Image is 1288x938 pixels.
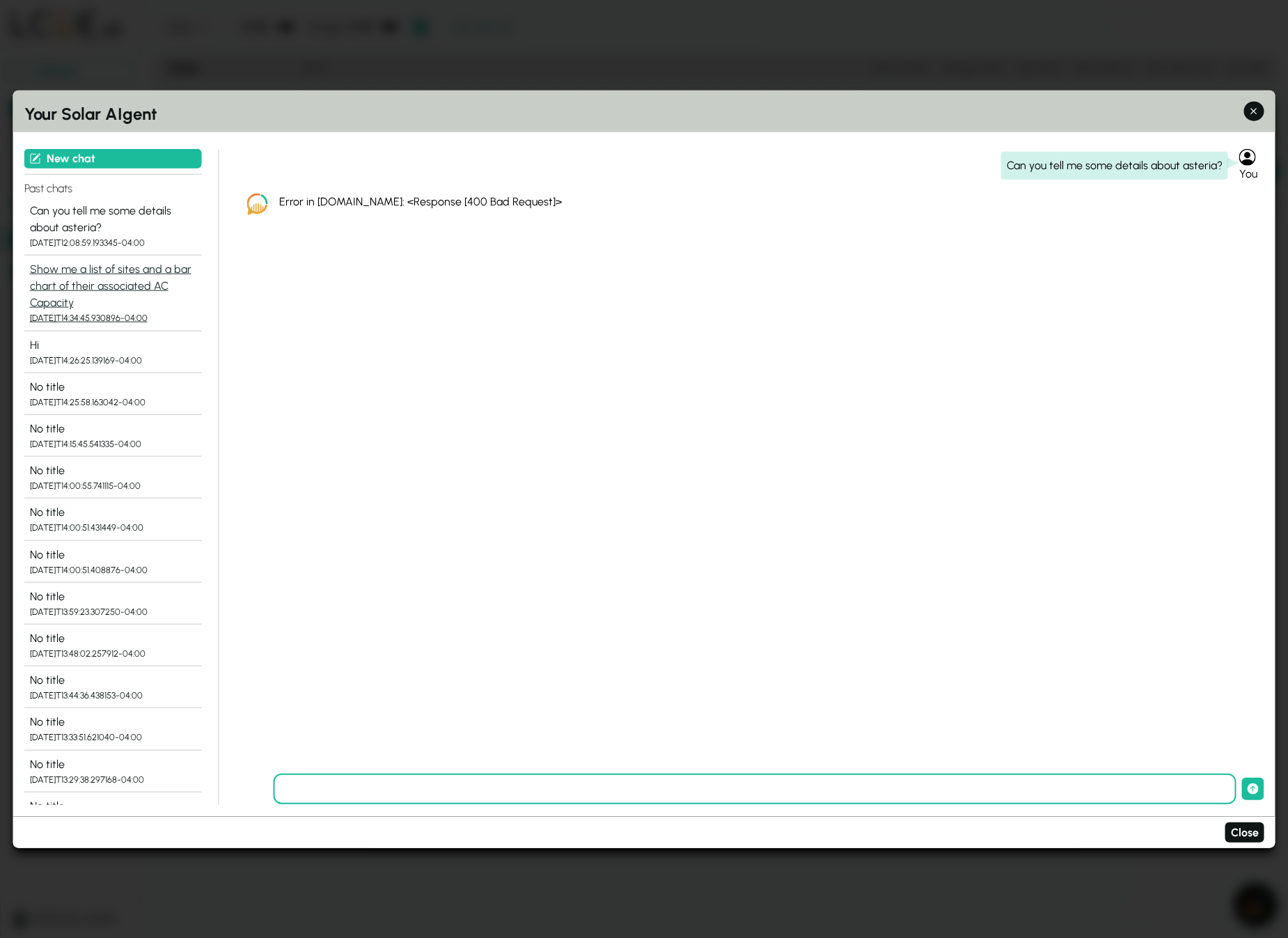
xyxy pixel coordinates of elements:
div: [DATE]T13:48:02.257912-04:00 [30,647,196,660]
div: Hi [30,336,196,353]
button: Show me a list of sites and a bar chart of their associated AC Capacity [DATE]T14:34:45.930896-04:00 [24,256,202,331]
div: [DATE]T13:44:36.438153-04:00 [30,689,196,702]
button: No title [DATE]T14:00:51.431449-04:00 [24,499,202,540]
div: No title [30,462,196,479]
div: Can you tell me some details about asteria? [30,203,196,236]
div: Can you tell me some details about asteria? [1001,151,1228,179]
div: [DATE]T13:29:38.297168-04:00 [30,772,196,785]
button: No title [DATE]T14:15:45.541335-04:00 [24,415,202,457]
div: [DATE]T14:26:25.139169-04:00 [30,353,196,366]
div: No title [30,714,196,730]
button: New chat [24,148,202,169]
button: No title [DATE]T13:33:51.621040-04:00 [24,708,202,750]
p: Error in [DOMAIN_NAME]: <Response [400 Bad Request]> [279,193,1242,210]
div: [DATE]T14:34:45.930896-04:00 [30,311,196,325]
div: [DATE]T13:59:23.307250-04:00 [30,604,196,618]
h4: Past chats [24,174,202,197]
div: No title [30,421,196,437]
div: No title [30,630,196,647]
button: Can you tell me some details about asteria? [DATE]T12:08:59.193345-04:00 [24,197,202,256]
div: No title [30,672,196,689]
div: [DATE]T14:00:51.431449-04:00 [30,521,196,534]
button: No title [DATE]T14:00:51.408876-04:00 [24,540,202,582]
button: No title [DATE]T13:59:23.307250-04:00 [24,582,202,624]
div: No title [30,797,196,814]
div: [DATE]T12:08:59.193345-04:00 [30,236,196,249]
div: You [1239,165,1264,182]
div: [DATE]T14:25:58.163042-04:00 [30,396,196,409]
h2: Your Solar AIgent [24,101,1264,126]
div: No title [30,546,196,563]
div: [DATE]T13:33:51.621040-04:00 [30,730,196,744]
button: No title [24,792,202,834]
button: Close [1225,822,1264,843]
div: No title [30,379,196,396]
button: No title [DATE]T13:48:02.257912-04:00 [24,625,202,666]
img: LCOE.ai [247,193,268,214]
div: No title [30,588,196,604]
button: No title [DATE]T14:25:58.163042-04:00 [24,373,202,415]
button: Hi [DATE]T14:26:25.139169-04:00 [24,331,202,373]
button: No title [DATE]T13:29:38.297168-04:00 [24,750,202,792]
button: No title [DATE]T13:44:36.438153-04:00 [24,666,202,708]
div: [DATE]T14:15:45.541335-04:00 [30,437,196,451]
div: [DATE]T14:00:51.408876-04:00 [30,563,196,576]
div: No title [30,756,196,772]
div: Show me a list of sites and a bar chart of their associated AC Capacity [30,261,196,311]
div: [DATE]T14:00:55.741115-04:00 [30,479,196,492]
div: No title [30,504,196,521]
button: No title [DATE]T14:00:55.741115-04:00 [24,457,202,499]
